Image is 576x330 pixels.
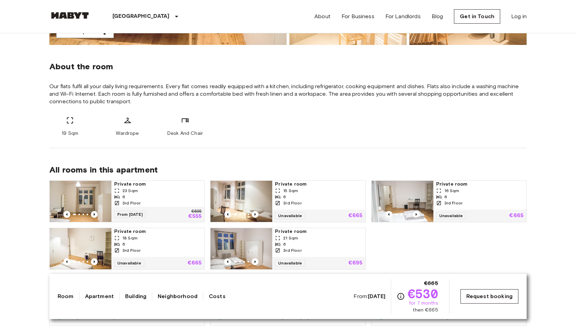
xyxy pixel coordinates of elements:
[58,292,74,300] a: Room
[432,12,443,21] a: Blog
[91,211,98,218] button: Previous image
[122,247,141,254] span: 3rd Floor
[460,289,518,304] a: Request booking
[114,228,202,235] span: Private room
[385,12,421,21] a: For Landlords
[125,292,146,300] a: Building
[454,9,500,24] a: Get in Touch
[210,180,365,222] a: Marketing picture of unit DE-01-090-06MPrevious imagePrevious imagePrivate room15 Sqm63rd FloorUn...
[112,12,170,21] p: [GEOGRAPHIC_DATA]
[413,211,420,218] button: Previous image
[211,181,272,222] img: Marketing picture of unit DE-01-090-06M
[283,247,301,254] span: 3rd Floor
[210,228,365,270] a: Marketing picture of unit DE-01-090-01MPrevious imagePrevious imagePrivate room21 Sqm63rd FloorUn...
[224,211,231,218] button: Previous image
[413,307,438,314] span: then €665
[49,180,205,222] a: Marketing picture of unit DE-01-090-03MPrevious imagePrevious imagePrivate room23 Sqm63rd FloorFr...
[158,292,197,300] a: Neighborhood
[283,188,298,194] span: 15 Sqm
[63,211,70,218] button: Previous image
[444,188,459,194] span: 16 Sqm
[209,292,226,300] a: Costs
[283,194,286,200] span: 6
[275,260,305,267] span: Unavailable
[91,258,98,265] button: Previous image
[49,12,91,19] img: Habyt
[188,214,202,219] p: €555
[409,300,438,307] span: for 7 months
[49,228,205,270] a: Marketing picture of unit DE-01-090-04MPrevious imagePrevious imagePrivate room18 Sqm63rd FloorUn...
[283,235,298,241] span: 21 Sqm
[167,130,203,137] span: Desk And Chair
[436,181,524,188] span: Private room
[511,12,527,21] a: Log in
[122,188,138,194] span: 23 Sqm
[49,165,527,175] span: All rooms in this apartment
[252,211,259,218] button: Previous image
[424,279,438,287] span: €665
[372,181,433,222] img: Marketing picture of unit DE-01-090-05M
[122,194,125,200] span: 6
[63,258,70,265] button: Previous image
[283,241,286,247] span: 6
[114,181,202,188] span: Private room
[114,260,144,267] span: Unavailable
[224,258,231,265] button: Previous image
[252,258,259,265] button: Previous image
[122,200,141,206] span: 3rd Floor
[444,194,447,200] span: 6
[368,293,385,299] b: [DATE]
[191,210,202,214] p: €695
[348,213,363,219] p: €665
[275,181,362,188] span: Private room
[436,212,466,219] span: Unavailable
[85,292,114,300] a: Apartment
[50,228,111,269] img: Marketing picture of unit DE-01-090-04M
[275,228,362,235] span: Private room
[348,260,363,266] p: €695
[408,287,438,300] span: €530
[283,200,301,206] span: 3rd Floor
[341,12,374,21] a: For Business
[122,235,137,241] span: 18 Sqm
[122,241,125,247] span: 6
[211,228,272,269] img: Marketing picture of unit DE-01-090-01M
[49,61,527,72] span: About the room
[114,211,146,218] span: From [DATE]
[353,293,385,300] span: From:
[397,292,405,300] svg: Check cost overview for full price breakdown. Please note that discounts apply to new joiners onl...
[50,181,111,222] img: Marketing picture of unit DE-01-090-03M
[314,12,331,21] a: About
[385,211,392,218] button: Previous image
[371,180,527,222] a: Marketing picture of unit DE-01-090-05MPrevious imagePrevious imagePrivate room16 Sqm63rd FloorUn...
[188,260,202,266] p: €665
[444,200,463,206] span: 3rd Floor
[62,130,78,137] span: 19 Sqm
[275,212,305,219] span: Unavailable
[49,83,527,105] span: Our flats fulfil all your daily living requirements. Every flat comes readily equipped with a kit...
[509,213,524,219] p: €665
[116,130,139,137] span: Wardrope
